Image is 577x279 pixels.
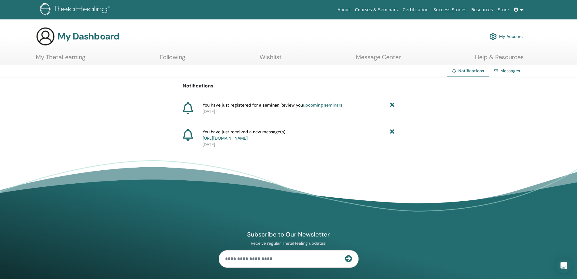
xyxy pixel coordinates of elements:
span: Notifications [458,68,484,73]
p: [DATE] [203,141,395,148]
p: Notifications [183,82,395,90]
a: My ThetaLearning [36,53,85,65]
p: [DATE] [203,108,395,115]
a: About [335,4,352,15]
a: upcoming seminars [303,102,342,108]
a: Certification [400,4,431,15]
img: generic-user-icon.jpg [36,27,55,46]
a: My Account [489,30,523,43]
span: You have just registered for a seminar. Review you [203,102,342,108]
a: Following [160,53,185,65]
a: Help & Resources [475,53,524,65]
a: Resources [469,4,496,15]
a: Message Center [356,53,401,65]
a: Success Stories [431,4,469,15]
h4: Subscribe to Our Newsletter [219,230,359,238]
div: Open Intercom Messenger [556,258,571,273]
h3: My Dashboard [58,31,119,42]
a: Wishlist [260,53,282,65]
a: Messages [500,68,520,73]
p: Receive regular ThetaHealing updates! [219,240,359,246]
img: logo.png [40,3,112,17]
a: Courses & Seminars [353,4,400,15]
span: You have just received a new message(s) [203,129,285,141]
img: cog.svg [489,31,497,42]
a: Store [496,4,512,15]
a: [URL][DOMAIN_NAME] [203,135,248,141]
